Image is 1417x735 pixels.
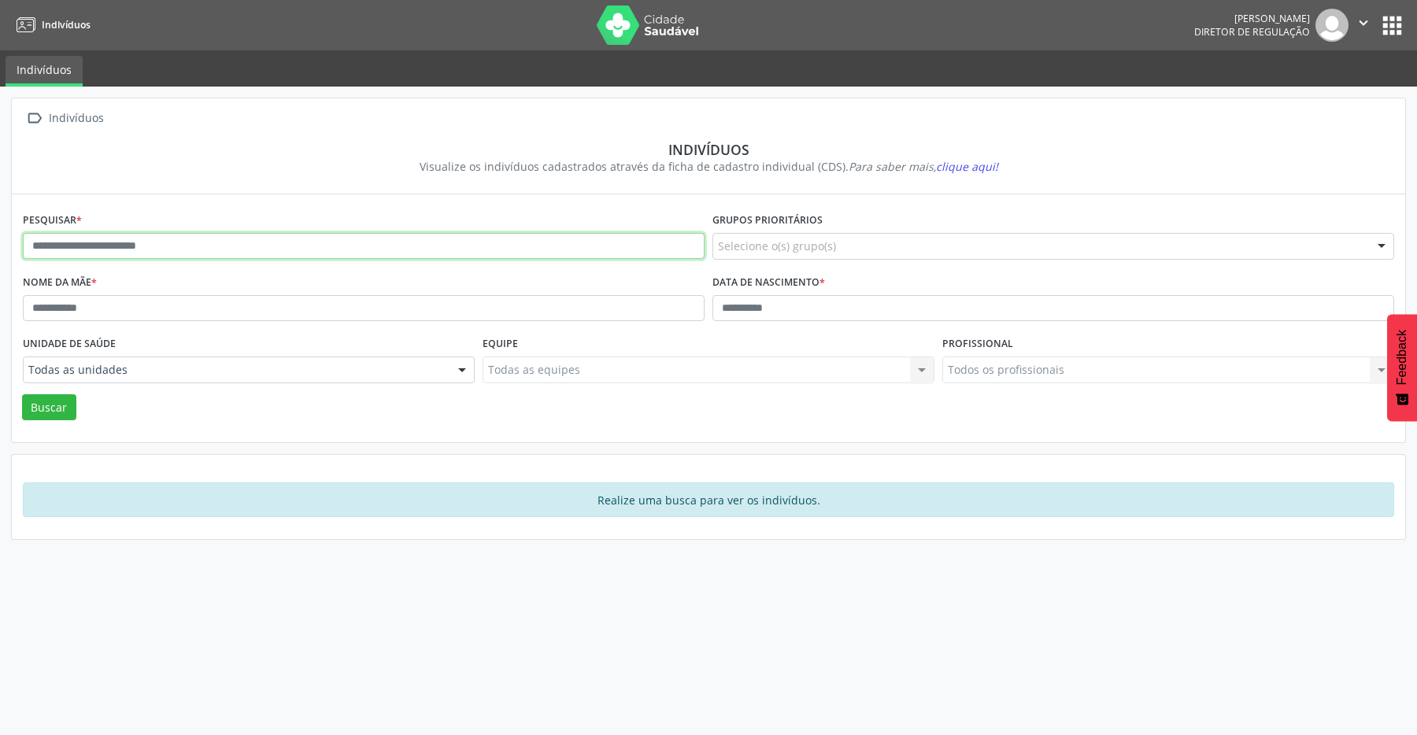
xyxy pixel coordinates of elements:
button:  [1349,9,1378,42]
div: Realize uma busca para ver os indivíduos. [23,482,1394,517]
span: Selecione o(s) grupo(s) [718,238,836,254]
div: Visualize os indivíduos cadastrados através da ficha de cadastro individual (CDS). [34,158,1383,175]
a: Indivíduos [6,56,83,87]
i:  [23,107,46,130]
button: Feedback - Mostrar pesquisa [1387,314,1417,421]
a: Indivíduos [11,12,91,38]
label: Profissional [942,332,1013,356]
a:  Indivíduos [23,107,106,130]
label: Equipe [483,332,518,356]
i: Para saber mais, [849,159,998,174]
span: Indivíduos [42,18,91,31]
button: apps [1378,12,1406,39]
span: clique aqui! [936,159,998,174]
span: Todas as unidades [28,362,442,378]
label: Unidade de saúde [23,332,116,356]
i:  [1355,14,1372,31]
label: Nome da mãe [23,271,97,295]
div: Indivíduos [46,107,106,130]
div: Indivíduos [34,141,1383,158]
div: [PERSON_NAME] [1194,12,1310,25]
span: Feedback [1395,330,1409,385]
label: Pesquisar [23,209,82,233]
span: Diretor de regulação [1194,25,1310,39]
label: Grupos prioritários [712,209,823,233]
img: img [1315,9,1349,42]
button: Buscar [22,394,76,421]
label: Data de nascimento [712,271,825,295]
